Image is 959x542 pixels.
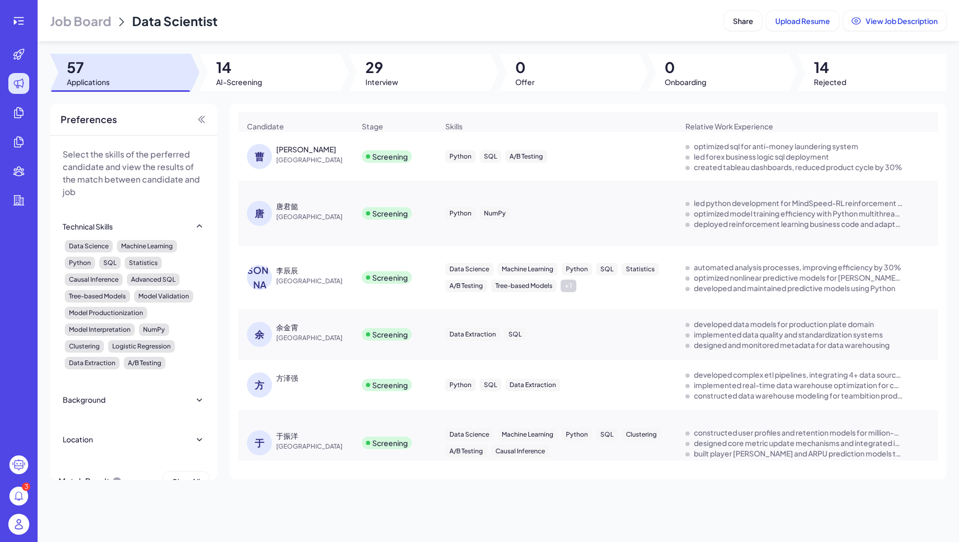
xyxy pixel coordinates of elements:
[445,263,493,275] div: Data Science
[491,280,557,292] div: Tree-based Models
[814,77,846,87] span: Rejected
[99,257,121,269] div: SQL
[562,263,592,275] div: Python
[61,112,117,127] span: Preferences
[515,58,535,77] span: 0
[498,263,558,275] div: Machine Learning
[694,141,858,151] div: optimized sql for anti-money laundering system
[694,198,903,208] div: led python development for MindSpeed-RL reinforcement learning system
[172,477,200,486] span: Clear All
[247,201,272,226] div: 唐
[622,263,659,275] div: Statistics
[596,428,618,441] div: SQL
[8,514,29,535] img: user_logo.png
[124,357,165,369] div: A/B Testing
[445,379,476,391] div: Python
[117,240,177,252] div: Machine Learning
[276,201,298,211] div: 唐君懿
[445,207,476,220] div: Python
[108,340,175,353] div: Logistic Regression
[67,77,110,87] span: Applications
[372,380,408,390] div: Screening
[694,162,902,172] div: created tableau dashboards, reduced product cycle by 30%
[63,394,105,405] div: Background
[561,280,576,292] div: + 1
[276,144,336,154] div: 曹禺青
[372,329,408,340] div: Screening
[50,13,111,29] span: Job Board
[445,150,476,163] div: Python
[445,280,487,292] div: A/B Testing
[247,144,272,169] div: 曹
[445,121,463,131] span: Skills
[694,448,903,459] div: built player churn and ARPU prediction models to inform version optimization decisions
[505,379,560,391] div: Data Extraction
[694,272,903,283] div: optimized nonlinear predictive models for OTT channels
[694,427,903,438] div: constructed user profiles and retention models for million-user game operations
[491,445,549,457] div: Causal Inference
[733,16,753,26] span: Share
[724,11,762,31] button: Share
[65,273,123,286] div: Causal Inference
[276,322,298,332] div: 余金霄
[276,212,354,222] span: [GEOGRAPHIC_DATA]
[694,208,903,219] div: optimized model training efficiency with Python multithreading and distributed computing
[125,257,162,269] div: Statistics
[814,58,846,77] span: 14
[65,290,130,303] div: Tree-based Models
[694,283,895,293] div: developed and maintained predictive models using Python
[372,151,408,162] div: Screening
[694,438,903,448] div: designed core metric update mechanisms and integrated into BI platform
[65,323,135,336] div: Model Interpretation
[22,483,30,491] div: 3
[276,430,298,441] div: 于振洋
[694,262,901,272] div: automated analysis processes, improving efficiency by 30%
[247,372,272,398] div: 方
[694,340,890,350] div: designed and monitored metadata for data warehousing
[505,150,547,163] div: A/B Testing
[63,148,205,198] p: Select the skills of the perferred candidate and view the results of the match between candidate ...
[247,322,272,347] div: 余
[67,58,110,77] span: 57
[504,328,526,341] div: SQL
[665,58,706,77] span: 0
[276,441,354,452] span: [GEOGRAPHIC_DATA]
[596,263,618,275] div: SQL
[362,121,383,131] span: Stage
[665,77,706,87] span: Onboarding
[132,13,218,29] span: Data Scientist
[65,240,113,252] div: Data Science
[694,390,903,401] div: constructed data warehouse modeling for teambition product support
[372,208,408,219] div: Screening
[139,323,169,336] div: NumPy
[843,11,946,31] button: View Job Description
[216,77,262,87] span: AI-Screening
[216,58,262,77] span: 14
[445,428,493,441] div: Data Science
[63,434,93,444] div: Location
[276,333,354,343] span: [GEOGRAPHIC_DATA]
[694,380,903,390] div: implemented real-time data warehouse optimization for content operations
[372,272,408,283] div: Screening
[65,307,147,319] div: Model Productionization
[766,11,839,31] button: Upload Resume
[65,357,120,369] div: Data Extraction
[247,121,284,131] span: Candidate
[247,265,272,290] div: [PERSON_NAME]
[58,472,122,491] div: Match Result
[694,369,903,380] div: developed complex etl pipelines, integrating 4+ data sources
[480,150,501,163] div: SQL
[365,58,398,77] span: 29
[562,428,592,441] div: Python
[498,428,558,441] div: Machine Learning
[445,445,487,457] div: A/B Testing
[65,257,95,269] div: Python
[372,438,408,448] div: Screening
[163,472,209,491] button: Clear All
[276,265,298,275] div: 李辰辰
[775,16,830,26] span: Upload Resume
[134,290,193,303] div: Model Validation
[694,329,883,340] div: implemented data quality and standardization systems
[276,155,354,165] span: [GEOGRAPHIC_DATA]
[63,221,113,232] div: Technical Skills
